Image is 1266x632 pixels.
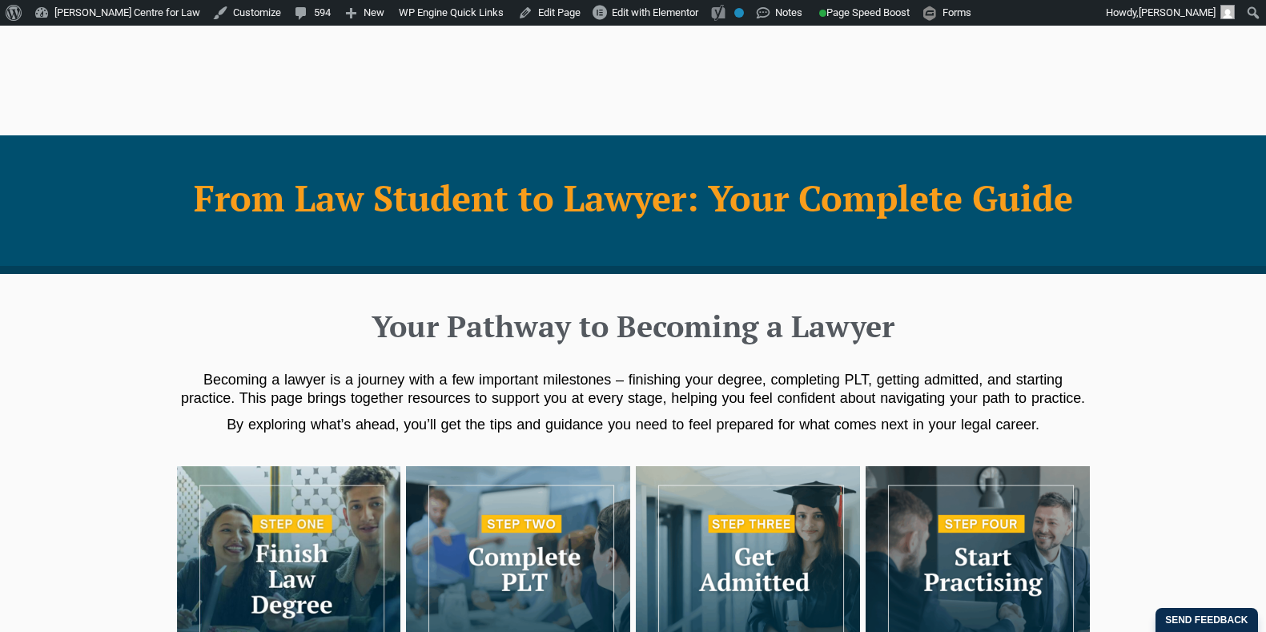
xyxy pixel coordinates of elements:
h2: Your Pathway to Becoming a Lawyer [185,306,1082,346]
h1: From Law Student to Lawyer: Your Complete Guide​ [185,178,1082,218]
div: No index [734,8,744,18]
span: By exploring what’s ahead, you’ll get the tips and guidance you need to feel prepared for what co... [227,417,1039,433]
span: Edit with Elementor [612,6,698,18]
span: [PERSON_NAME] [1139,6,1216,18]
span: Becoming a lawyer is a journey with a few important milestones – finishing your degree, completin... [181,372,1085,406]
